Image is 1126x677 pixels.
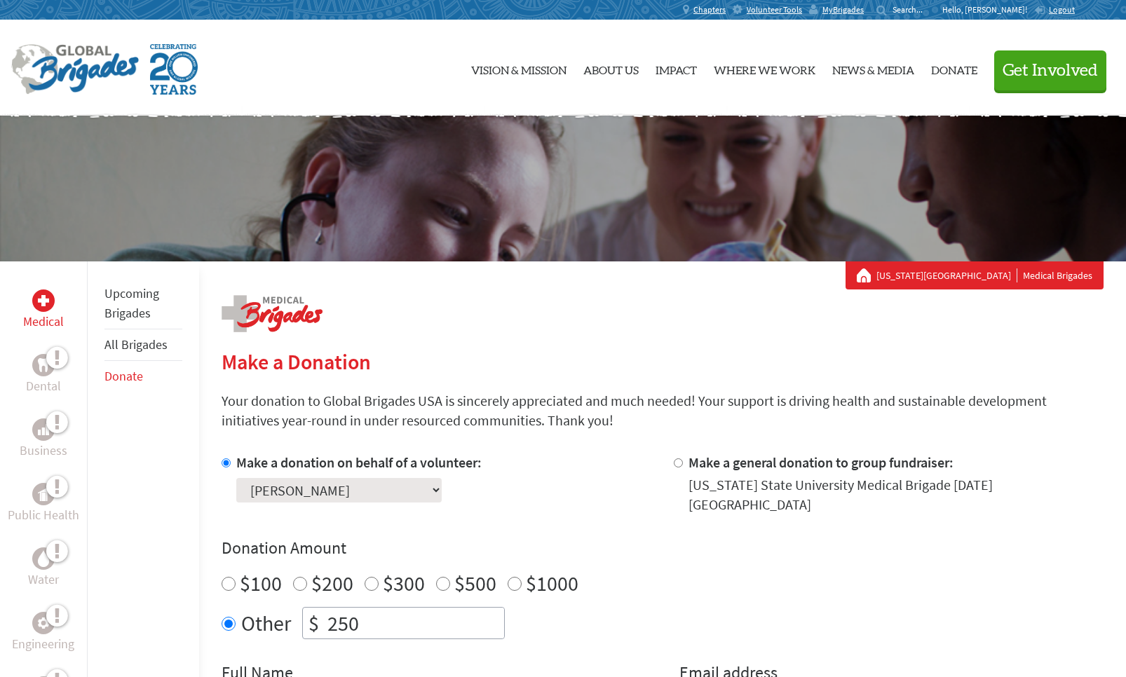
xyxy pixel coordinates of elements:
[104,285,159,321] a: Upcoming Brigades
[12,634,74,654] p: Engineering
[689,475,1104,514] div: [US_STATE] State University Medical Brigade [DATE] [GEOGRAPHIC_DATA]
[1003,62,1098,79] span: Get Involved
[32,483,55,505] div: Public Health
[32,418,55,441] div: Business
[26,376,61,396] p: Dental
[38,295,49,306] img: Medical
[994,50,1106,90] button: Get Involved
[942,4,1034,15] p: Hello, [PERSON_NAME]!
[325,608,504,638] input: Enter Amount
[8,505,79,525] p: Public Health
[693,4,726,15] span: Chapters
[20,418,67,460] a: BusinessBusiness
[714,32,815,104] a: Where We Work
[11,44,139,95] img: Global Brigades Logo
[38,617,49,629] img: Engineering
[747,4,802,15] span: Volunteer Tools
[583,32,639,104] a: About Us
[454,570,496,596] label: $500
[222,537,1104,559] h4: Donation Amount
[222,391,1104,430] p: Your donation to Global Brigades USA is sincerely appreciated and much needed! Your support is dr...
[222,295,323,332] img: logo-medical.png
[23,312,64,331] p: Medical
[822,4,864,15] span: MyBrigades
[20,441,67,460] p: Business
[222,349,1104,374] h2: Make a Donation
[32,354,55,376] div: Dental
[1034,4,1075,15] a: Logout
[23,289,64,331] a: MedicalMedical
[32,612,55,634] div: Engineering
[236,453,482,471] label: Make a donation on behalf of a volunteer:
[104,329,182,361] li: All Brigades
[12,612,74,654] a: EngineeringEngineering
[893,4,932,15] input: Search...
[832,32,914,104] a: News & Media
[104,368,143,384] a: Donate
[857,268,1092,282] div: Medical Brigades
[38,358,49,371] img: Dental
[311,570,353,596] label: $200
[38,424,49,435] img: Business
[28,547,59,589] a: WaterWater
[689,453,954,471] label: Make a general donation to group fundraiser:
[656,32,697,104] a: Impact
[104,336,168,353] a: All Brigades
[240,570,282,596] label: $100
[526,570,578,596] label: $1000
[303,608,325,638] div: $
[383,570,425,596] label: $300
[8,483,79,525] a: Public HealthPublic Health
[104,361,182,392] li: Donate
[931,32,977,104] a: Donate
[471,32,567,104] a: Vision & Mission
[150,44,198,95] img: Global Brigades Celebrating 20 Years
[26,354,61,396] a: DentalDental
[241,607,291,639] label: Other
[38,550,49,566] img: Water
[28,570,59,589] p: Water
[32,289,55,312] div: Medical
[104,278,182,329] li: Upcoming Brigades
[1049,4,1075,15] span: Logout
[32,547,55,570] div: Water
[38,487,49,501] img: Public Health
[876,268,1017,282] a: [US_STATE][GEOGRAPHIC_DATA]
